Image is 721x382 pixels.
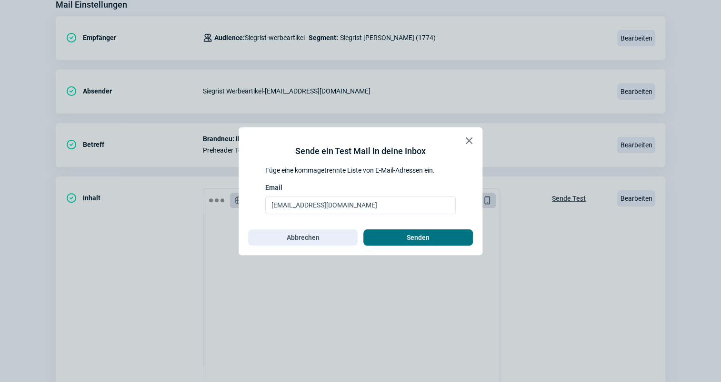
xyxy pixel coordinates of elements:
[295,145,426,158] div: Sende ein Test Mail in deine Inbox
[265,196,456,214] input: Email
[407,230,430,245] span: Senden
[265,183,282,192] span: Email
[265,165,456,175] div: Füge eine kommagetrennte Liste von E-Mail-Adressen ein.
[248,229,358,246] button: Abbrechen
[363,229,473,246] button: Senden
[287,230,320,245] span: Abbrechen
